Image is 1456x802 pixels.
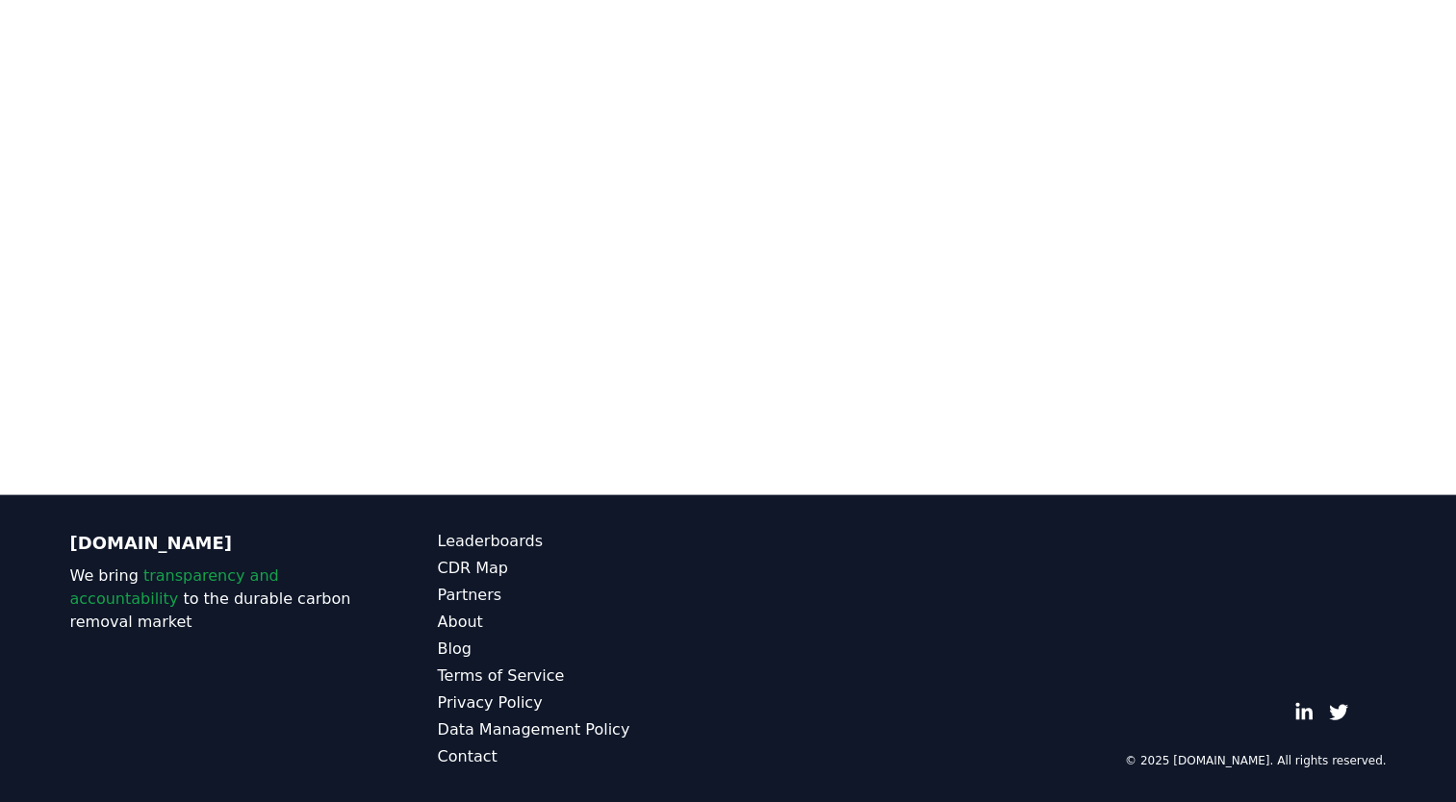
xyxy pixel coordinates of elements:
a: Terms of Service [438,664,728,688]
p: [DOMAIN_NAME] [70,530,361,557]
a: About [438,611,728,634]
a: Blog [438,638,728,661]
span: transparency and accountability [70,566,279,608]
a: Partners [438,584,728,607]
a: CDR Map [438,557,728,580]
p: We bring to the durable carbon removal market [70,564,361,634]
a: Contact [438,745,728,768]
a: Privacy Policy [438,691,728,714]
a: Leaderboards [438,530,728,553]
a: Data Management Policy [438,718,728,741]
p: © 2025 [DOMAIN_NAME]. All rights reserved. [1125,753,1387,768]
a: Twitter [1329,703,1348,722]
a: LinkedIn [1294,703,1314,722]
